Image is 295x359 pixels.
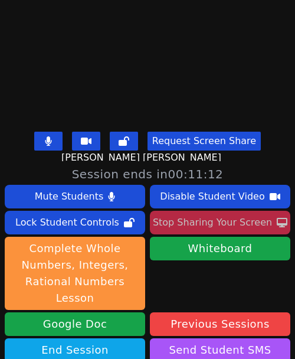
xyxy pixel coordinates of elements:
[147,132,261,151] button: Request Screen Share
[61,151,224,165] span: [PERSON_NAME] [PERSON_NAME]
[150,312,290,336] a: Previous Sessions
[150,237,290,260] button: Whiteboard
[35,187,103,206] div: Mute Students
[5,185,145,208] button: Mute Students
[5,312,145,336] a: Google Doc
[150,211,290,234] button: Stop Sharing Your Screen
[72,166,224,182] span: Session ends in
[160,187,264,206] div: Disable Student Video
[15,213,119,232] div: Lock Student Controls
[5,211,145,234] button: Lock Student Controls
[150,185,290,208] button: Disable Student Video
[168,167,224,181] time: 00:11:12
[153,213,272,232] div: Stop Sharing Your Screen
[5,237,145,310] button: Complete Whole Numbers, Integers, Rational Numbers Lesson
